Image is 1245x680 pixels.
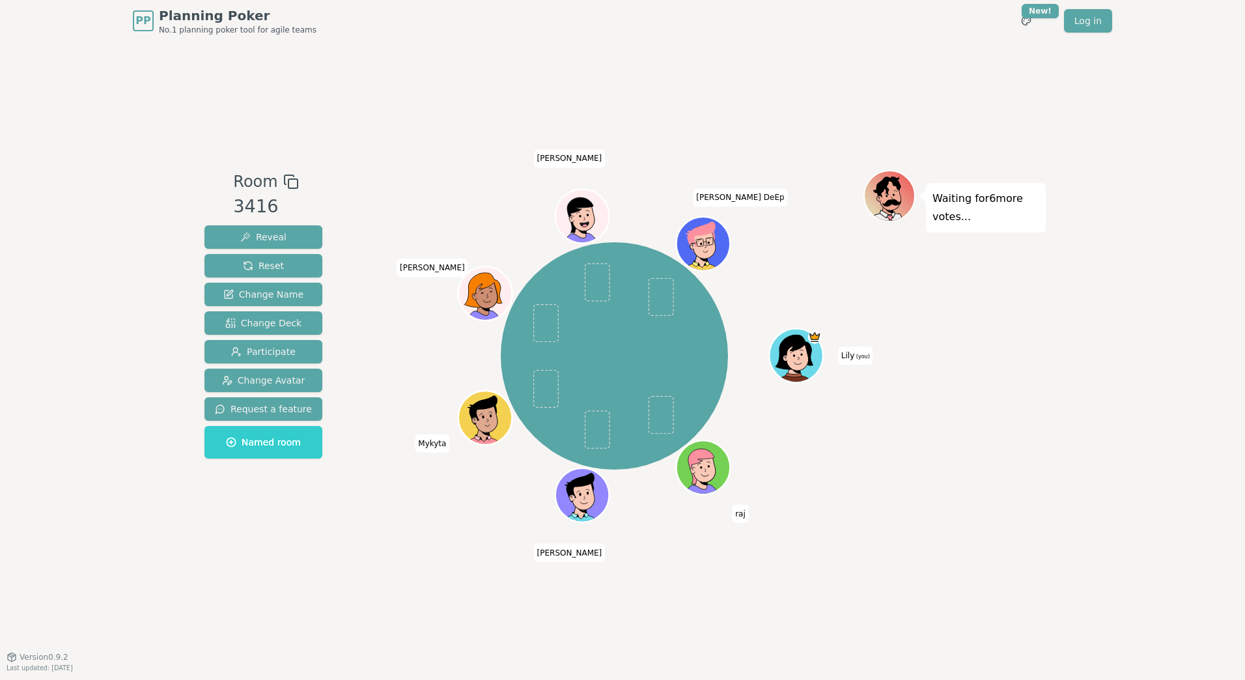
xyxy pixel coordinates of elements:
[233,170,277,193] span: Room
[771,330,822,381] button: Click to change your avatar
[204,254,322,277] button: Reset
[7,664,73,672] span: Last updated: [DATE]
[534,150,606,168] span: Click to change your name
[1014,9,1038,33] button: New!
[20,652,68,662] span: Version 0.9.2
[732,505,749,523] span: Click to change your name
[204,340,322,363] button: Participate
[1022,4,1059,18] div: New!
[204,283,322,306] button: Change Name
[233,193,298,220] div: 3416
[133,7,316,35] a: PPPlanning PokerNo.1 planning poker tool for agile teams
[932,190,1039,226] p: Waiting for 6 more votes...
[226,436,301,449] span: Named room
[222,374,305,387] span: Change Avatar
[204,397,322,421] button: Request a feature
[838,347,873,365] span: Click to change your name
[159,7,316,25] span: Planning Poker
[415,434,449,453] span: Click to change your name
[1064,9,1112,33] a: Log in
[534,544,606,562] span: Click to change your name
[240,231,287,244] span: Reveal
[231,345,296,358] span: Participate
[159,25,316,35] span: No.1 planning poker tool for agile teams
[397,259,468,277] span: Click to change your name
[7,652,68,662] button: Version0.9.2
[225,317,301,330] span: Change Deck
[135,13,150,29] span: PP
[204,311,322,335] button: Change Deck
[808,330,822,344] span: Lily is the host
[693,189,787,207] span: Click to change your name
[204,426,322,459] button: Named room
[204,225,322,249] button: Reveal
[243,259,284,272] span: Reset
[854,354,870,360] span: (you)
[215,403,312,416] span: Request a feature
[204,369,322,392] button: Change Avatar
[223,288,303,301] span: Change Name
